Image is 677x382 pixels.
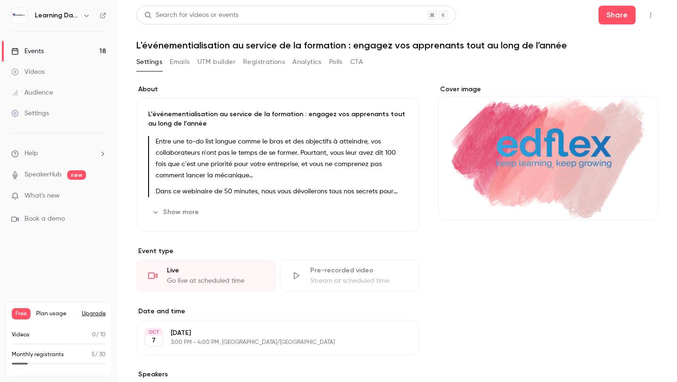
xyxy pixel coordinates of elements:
[11,88,53,97] div: Audience
[92,350,106,359] p: / 30
[170,55,189,70] button: Emails
[67,170,86,180] span: new
[148,110,408,128] p: L'événementialisation au service de la formation : engagez vos apprenants tout au long de l’année
[329,55,343,70] button: Polls
[598,6,636,24] button: Share
[12,308,31,319] span: Free
[11,109,49,118] div: Settings
[243,55,285,70] button: Registrations
[11,149,106,159] li: help-dropdown-opener
[148,205,205,220] button: Show more
[167,276,264,286] div: Go live at scheduled time
[156,136,408,181] p: Entre une to-do list longue comme le bras et des objectifs à atteindre, vos collaborateurs n'ont ...
[12,350,64,359] p: Monthly registrants
[92,352,95,358] span: 5
[82,310,106,318] button: Upgrade
[292,55,322,70] button: Analytics
[197,55,236,70] button: UTM builder
[167,266,264,275] div: Live
[438,85,658,220] section: Cover image
[310,276,408,286] div: Stream at scheduled time
[136,247,419,256] p: Event type
[136,40,658,51] h1: L'événementialisation au service de la formation : engagez vos apprenants tout au long de l’année
[24,170,62,180] a: SpeakerHub
[350,55,363,70] button: CTA
[136,85,419,94] label: About
[24,149,38,159] span: Help
[92,331,106,339] p: / 10
[280,260,419,292] div: Pre-recorded videoStream at scheduled time
[12,8,27,23] img: Learning Days
[36,310,76,318] span: Plan usage
[136,260,276,292] div: LiveGo live at scheduled time
[438,85,658,94] label: Cover image
[12,331,30,339] p: Videos
[152,336,156,345] p: 7
[136,307,419,316] label: Date and time
[156,186,408,197] p: Dans ce webinaire de 50 minutes, nous vous dévoilerons tous nos secrets pour événementialiser vos...
[171,328,370,338] p: [DATE]
[144,10,238,20] div: Search for videos or events
[11,67,45,77] div: Videos
[136,370,419,379] label: Speakers
[92,332,96,338] span: 0
[171,339,370,346] p: 3:00 PM - 4:00 PM, [GEOGRAPHIC_DATA]/[GEOGRAPHIC_DATA]
[136,55,162,70] button: Settings
[11,47,44,56] div: Events
[24,191,60,201] span: What's new
[145,329,162,335] div: OCT
[24,214,65,224] span: Book a demo
[35,11,79,20] h6: Learning Days
[310,266,408,275] div: Pre-recorded video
